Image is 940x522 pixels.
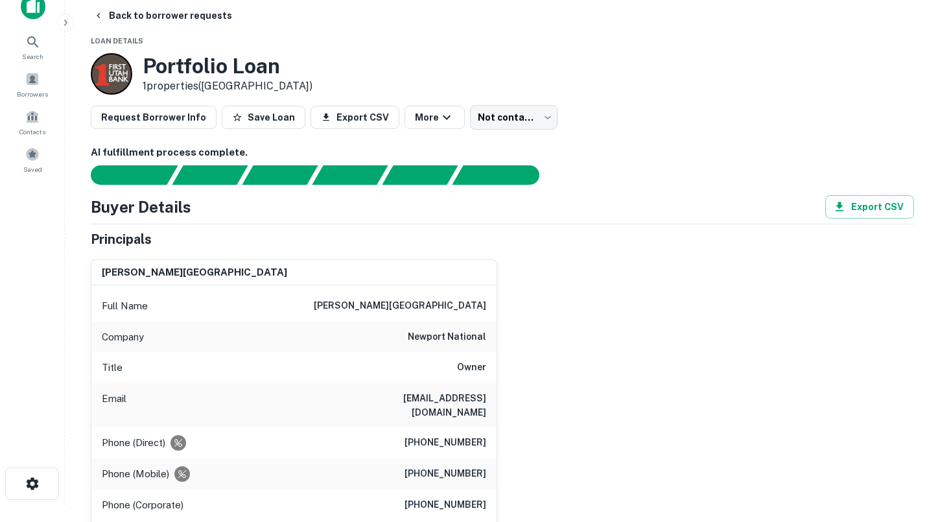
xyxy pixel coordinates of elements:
div: Requests to not be contacted at this number [170,435,186,451]
h6: newport national [408,329,486,345]
h6: [EMAIL_ADDRESS][DOMAIN_NAME] [331,391,486,420]
span: Contacts [19,126,45,137]
div: Requests to not be contacted at this number [174,466,190,482]
button: Request Borrower Info [91,106,217,129]
p: Title [102,360,123,375]
p: Phone (Corporate) [102,497,183,513]
div: Documents found, AI parsing details... [242,165,318,185]
h3: Portfolio Loan [143,54,312,78]
div: Principals found, still searching for contact information. This may take time... [382,165,458,185]
h4: Buyer Details [91,195,191,219]
a: Contacts [4,104,61,139]
div: AI fulfillment process complete. [452,165,555,185]
a: Saved [4,142,61,177]
p: Email [102,391,126,420]
p: Company [102,329,144,345]
button: Export CSV [311,106,399,129]
h6: [PHONE_NUMBER] [405,435,486,451]
p: Full Name [102,298,148,314]
a: Borrowers [4,67,61,102]
h6: [PERSON_NAME][GEOGRAPHIC_DATA] [314,298,486,314]
p: Phone (Mobile) [102,466,169,482]
p: Phone (Direct) [102,435,165,451]
h5: Principals [91,230,152,249]
span: Saved [23,164,42,174]
iframe: Chat Widget [875,377,940,439]
button: Back to borrower requests [88,4,237,27]
div: Your request is received and processing... [172,165,248,185]
button: Export CSV [825,195,914,219]
span: Search [22,51,43,62]
button: More [405,106,465,129]
a: Search [4,29,61,64]
p: 1 properties ([GEOGRAPHIC_DATA]) [143,78,312,94]
h6: Owner [457,360,486,375]
div: Sending borrower request to AI... [75,165,172,185]
div: Not contacted [470,105,558,130]
h6: [PHONE_NUMBER] [405,466,486,482]
h6: [PERSON_NAME][GEOGRAPHIC_DATA] [102,265,287,280]
h6: AI fulfillment process complete. [91,145,914,160]
h6: [PHONE_NUMBER] [405,497,486,513]
span: Borrowers [17,89,48,99]
div: Principals found, AI now looking for contact information... [312,165,388,185]
button: Save Loan [222,106,305,129]
span: Loan Details [91,37,143,45]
